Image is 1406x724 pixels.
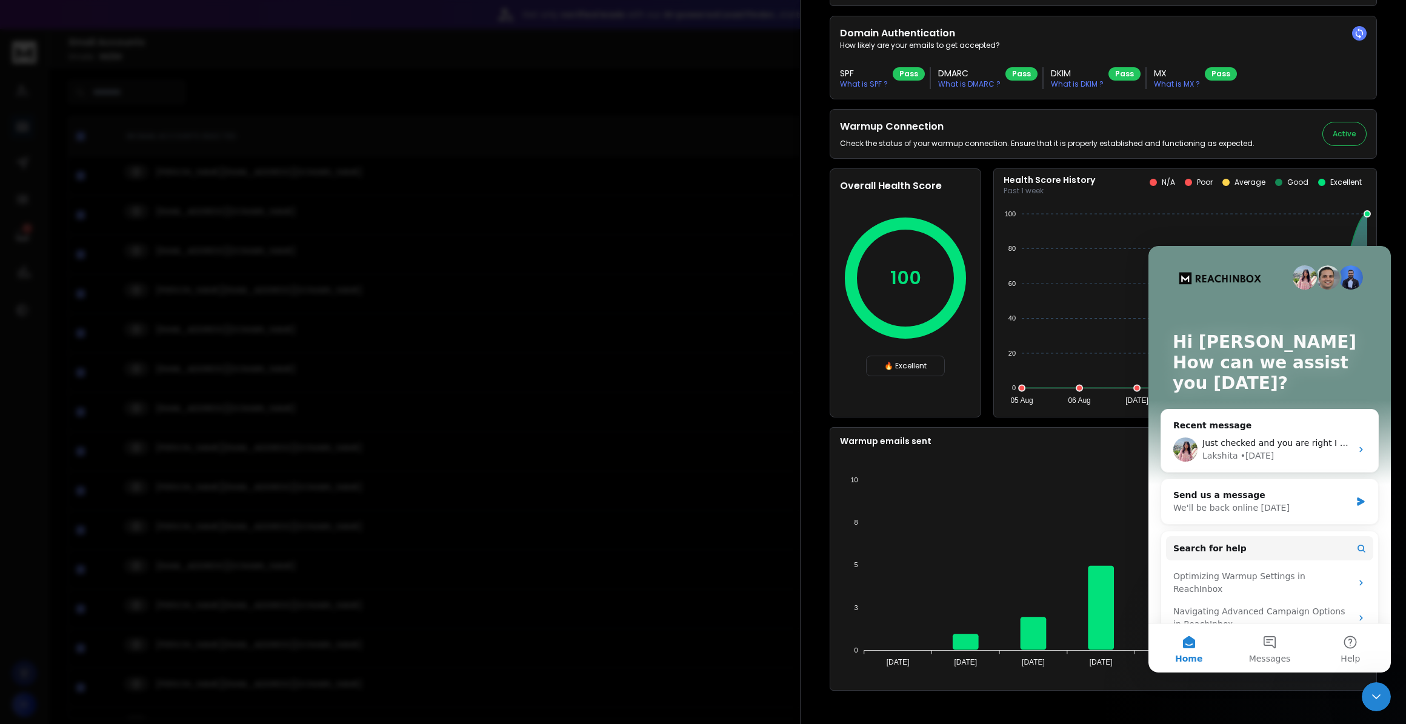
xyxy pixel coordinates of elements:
tspan: 06 Aug [1068,396,1090,405]
tspan: [DATE] [1090,658,1113,666]
tspan: 10 [850,476,858,483]
h3: DKIM [1051,67,1104,79]
h3: SPF [840,67,888,79]
p: What is SPF ? [840,79,888,89]
div: Pass [1205,67,1237,81]
p: Check the status of your warmup connection. Ensure that it is properly established and functionin... [840,139,1254,148]
tspan: 20 [1008,350,1016,357]
div: 🔥 Excellent [866,356,945,376]
p: Poor [1197,178,1213,187]
tspan: 8 [855,519,858,526]
div: • [DATE] [92,204,126,216]
div: Pass [1005,67,1038,81]
div: Navigating Advanced Campaign Options in ReachInbox [25,359,203,385]
h2: Warmup Connection [840,119,1254,134]
div: Send us a messageWe'll be back online [DATE] [12,233,230,279]
span: Search for help [25,296,98,309]
span: Just checked and you are right I did but it took 41 minutes to arrive. Again no information provi... [54,192,780,202]
tspan: [DATE] [887,658,910,666]
tspan: [DATE] [1125,396,1148,405]
div: Pass [1108,67,1141,81]
tspan: [DATE] [954,658,977,666]
div: Send us a message [25,243,202,256]
tspan: 3 [855,604,858,611]
p: What is MX ? [1154,79,1200,89]
p: What is DKIM ? [1051,79,1104,89]
p: 100 [890,267,921,289]
div: We'll be back online [DATE] [25,256,202,268]
p: Health Score History [1004,174,1095,186]
p: N/A [1162,178,1175,187]
tspan: [DATE] [1022,658,1045,666]
span: Messages [101,408,142,417]
tspan: 40 [1008,314,1016,322]
p: What is DMARC ? [938,79,1001,89]
div: Optimizing Warmup Settings in ReachInbox [25,324,203,350]
tspan: 0 [855,646,858,654]
tspan: 5 [855,561,858,568]
button: Active [1322,122,1367,146]
tspan: 05 Aug [1010,396,1033,405]
button: Help [162,378,242,427]
h2: Domain Authentication [840,26,1367,41]
tspan: 100 [1005,210,1016,218]
div: Navigating Advanced Campaign Options in ReachInbox [18,354,225,390]
p: Past 1 week [1004,186,1095,196]
div: Optimizing Warmup Settings in ReachInbox [18,319,225,354]
tspan: 0 [1012,384,1016,391]
p: How likely are your emails to get accepted? [840,41,1367,50]
span: Help [192,408,212,417]
p: Excellent [1330,178,1362,187]
p: Warmup emails sent [840,435,1367,447]
span: Home [27,408,54,417]
button: Search for help [18,290,225,314]
tspan: 80 [1008,245,1016,252]
p: Good [1287,178,1308,187]
iframe: Intercom live chat [1148,246,1391,673]
h3: DMARC [938,67,1001,79]
tspan: 60 [1008,280,1016,287]
button: Messages [81,378,161,427]
iframe: Intercom live chat [1362,682,1391,711]
h2: Overall Health Score [840,179,971,193]
h3: MX [1154,67,1200,79]
div: Pass [893,67,925,81]
p: Average [1234,178,1265,187]
div: Lakshita [54,204,90,216]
